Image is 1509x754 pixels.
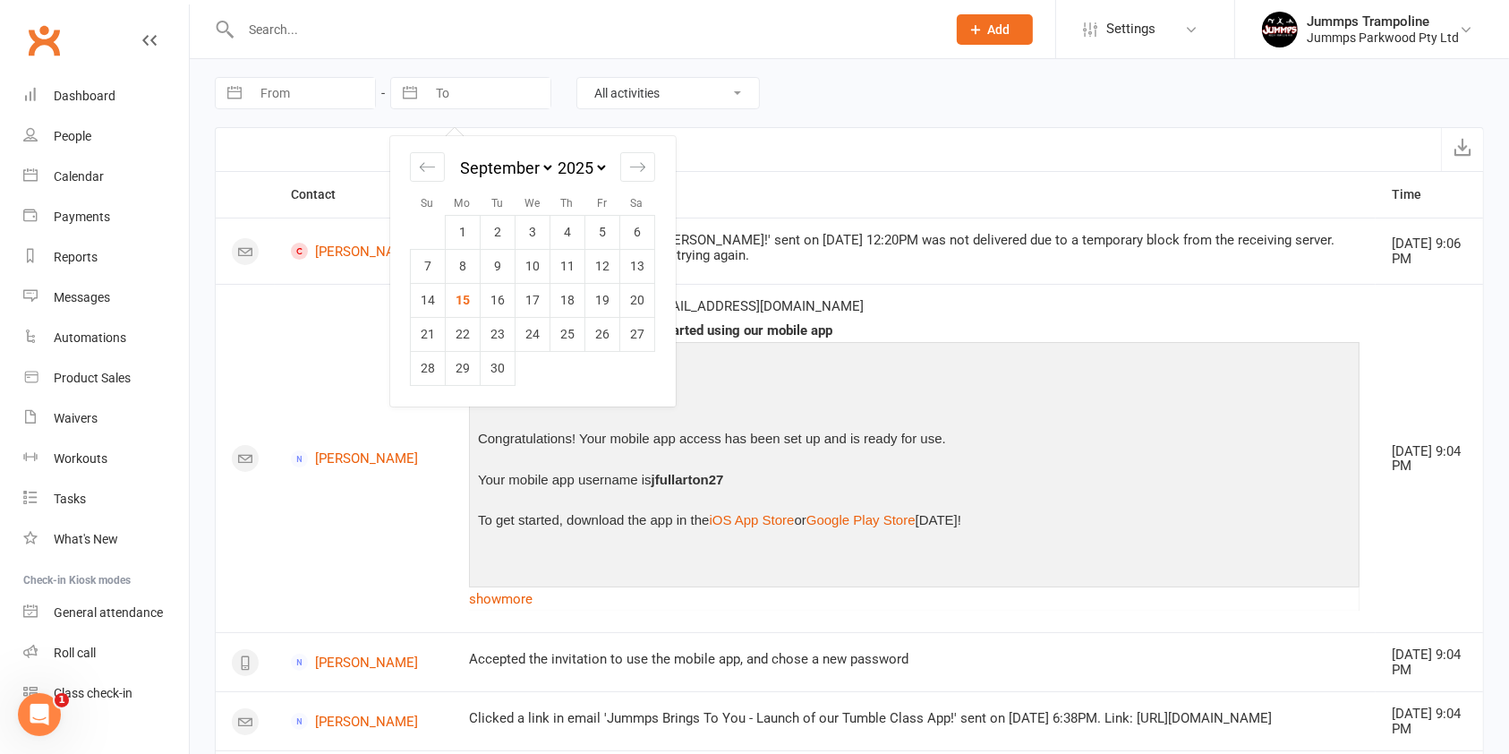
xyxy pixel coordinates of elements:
[291,654,437,671] a: [PERSON_NAME]
[446,317,481,351] td: Monday, September 22, 2025
[54,605,163,620] div: General attendance
[481,215,516,249] td: Tuesday, September 2, 2025
[652,472,724,487] strong: jfullarton27
[469,323,1360,338] div: Great news! You're ready to get started using our mobile app
[23,358,189,398] a: Product Sales
[275,172,453,218] th: Contact
[1392,444,1467,474] div: [DATE] 9:04 PM
[516,215,550,249] td: Wednesday, September 3, 2025
[54,290,110,304] div: Messages
[481,249,516,283] td: Tuesday, September 9, 2025
[23,197,189,237] a: Payments
[516,317,550,351] td: Wednesday, September 24, 2025
[453,172,1376,218] th: Activity
[516,283,550,317] td: Wednesday, September 17, 2025
[561,197,574,210] small: Th
[481,317,516,351] td: Tuesday, September 23, 2025
[620,249,655,283] td: Saturday, September 13, 2025
[411,283,446,317] td: Sunday, September 14, 2025
[411,249,446,283] td: Sunday, September 7, 2025
[957,14,1033,45] button: Add
[455,197,471,210] small: Mo
[1376,172,1483,218] th: Time
[23,479,189,519] a: Tasks
[54,129,91,143] div: People
[585,283,620,317] td: Friday, September 19, 2025
[426,78,550,108] input: To
[54,250,98,264] div: Reports
[23,519,189,560] a: What's New
[620,152,655,182] div: Move forward to switch to the next month.
[23,278,189,318] a: Messages
[23,439,189,479] a: Workouts
[23,116,189,157] a: People
[631,197,644,210] small: Sa
[422,197,434,210] small: Su
[481,283,516,317] td: Tuesday, September 16, 2025
[491,197,503,210] small: Tu
[54,371,131,385] div: Product Sales
[23,318,189,358] a: Automations
[411,317,446,351] td: Sunday, September 21, 2025
[446,249,481,283] td: Monday, September 8, 2025
[585,317,620,351] td: Friday, September 26, 2025
[291,450,437,467] a: [PERSON_NAME]
[54,411,98,425] div: Waivers
[1307,30,1459,46] div: Jummps Parkwood Pty Ltd
[1392,707,1467,736] div: [DATE] 9:04 PM
[585,215,620,249] td: Friday, September 5, 2025
[469,587,1360,612] a: show more
[23,237,189,278] a: Reports
[18,693,61,736] iframe: Intercom live chat
[390,136,675,407] div: Calendar
[291,243,437,260] a: [PERSON_NAME]
[23,398,189,439] a: Waivers
[446,215,481,249] td: Monday, September 1, 2025
[23,633,189,673] a: Roll call
[473,510,1355,536] p: To get started, download the app in the or [DATE]!
[550,317,585,351] td: Thursday, September 25, 2025
[709,512,794,527] a: iOS App Store
[481,351,516,385] td: Tuesday, September 30, 2025
[251,78,375,108] input: From
[469,233,1360,262] div: The email 'A big thank you from [PERSON_NAME]!' sent on [DATE] 12:20PM was not delivered due to a...
[620,215,655,249] td: Saturday, September 6, 2025
[473,428,1355,454] p: Congratulations! Your mobile app access has been set up and is ready for use.
[410,152,445,182] div: Move backward to switch to the previous month.
[1392,647,1467,677] div: [DATE] 9:04 PM
[620,283,655,317] td: Saturday, September 20, 2025
[473,347,1355,373] p: Hi [PERSON_NAME],
[516,249,550,283] td: Wednesday, September 10, 2025
[54,686,132,700] div: Class check-in
[55,693,69,707] span: 1
[524,197,540,210] small: We
[54,210,110,224] div: Payments
[54,646,96,660] div: Roll call
[23,76,189,116] a: Dashboard
[446,351,481,385] td: Monday, September 29, 2025
[806,512,916,527] a: Google Play Store
[1307,13,1459,30] div: Jummps Trampoline
[620,317,655,351] td: Saturday, September 27, 2025
[21,18,66,63] a: Clubworx
[550,283,585,317] td: Thursday, September 18, 2025
[54,451,107,466] div: Workouts
[550,249,585,283] td: Thursday, September 11, 2025
[54,330,126,345] div: Automations
[291,713,437,730] a: [PERSON_NAME]
[1106,9,1155,49] span: Settings
[473,469,1355,495] p: Your mobile app username is
[235,17,934,42] input: Search...
[54,532,118,546] div: What's New
[54,492,86,506] div: Tasks
[1262,12,1298,47] img: thumb_image1698795904.png
[597,197,607,210] small: Fr
[469,711,1360,726] div: Clicked a link in email 'Jummps Brings To You - Launch of our Tumble Class App!' sent on [DATE] 6...
[446,283,481,317] td: Monday, September 15, 2025
[54,169,104,184] div: Calendar
[23,593,189,633] a: General attendance kiosk mode
[550,215,585,249] td: Thursday, September 4, 2025
[585,249,620,283] td: Friday, September 12, 2025
[23,673,189,714] a: Class kiosk mode
[54,89,115,103] div: Dashboard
